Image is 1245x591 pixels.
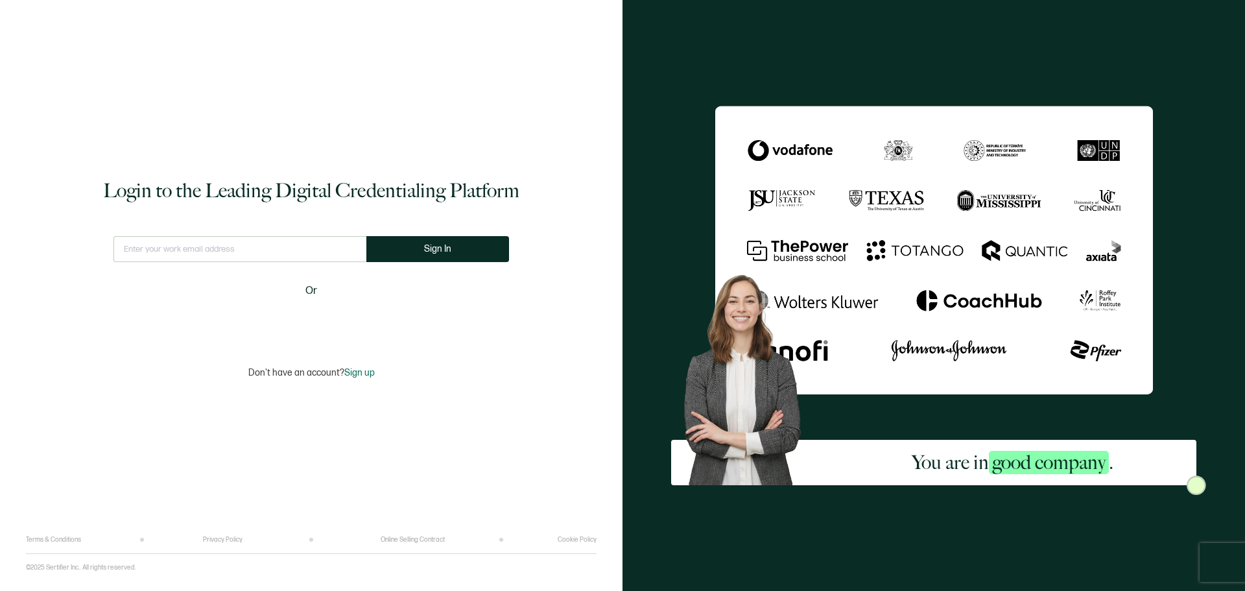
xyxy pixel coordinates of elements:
a: Terms & Conditions [26,536,81,544]
h2: You are in . [912,450,1113,476]
a: Cookie Policy [558,536,597,544]
button: Sign In [366,236,509,262]
span: Sign In [424,244,451,254]
p: ©2025 Sertifier Inc.. All rights reserved. [26,564,136,572]
a: Privacy Policy [203,536,243,544]
img: Sertifier Login [1187,476,1206,495]
img: Sertifier Login - You are in <span class="strong-h">good company</span>. [715,106,1153,394]
p: Don't have an account? [248,367,375,378]
span: Sign up [344,367,375,378]
iframe: Sign in with Google Button [230,308,392,336]
input: Enter your work email address [113,236,366,262]
a: Online Selling Contract [381,536,445,544]
span: good company [989,451,1109,474]
img: Sertifier Login - You are in <span class="strong-h">good company</span>. Hero [671,264,829,485]
span: Or [305,283,317,299]
h1: Login to the Leading Digital Credentialing Platform [103,178,519,204]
